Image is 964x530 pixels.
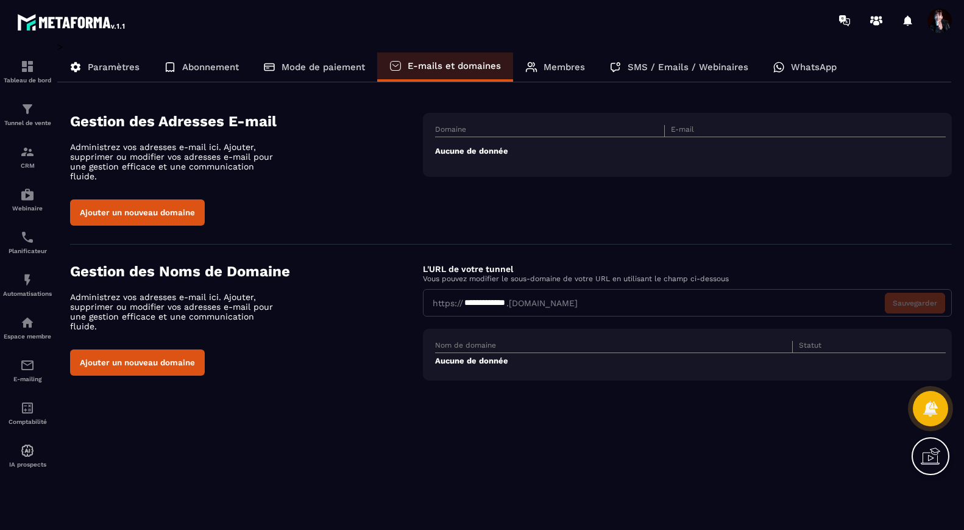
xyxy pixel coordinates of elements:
[3,50,52,93] a: formationformationTableau de bord
[70,113,423,130] h4: Gestion des Adresses E-mail
[70,199,205,226] button: Ajouter un nouveau domaine
[665,125,895,137] th: E-mail
[544,62,585,73] p: Membres
[17,11,127,33] img: logo
[793,341,921,353] th: Statut
[70,142,283,181] p: Administrez vos adresses e-mail ici. Ajouter, supprimer ou modifier vos adresses e-mail pour une ...
[20,315,35,330] img: automations
[3,263,52,306] a: automationsautomationsAutomatisations
[20,59,35,74] img: formation
[3,248,52,254] p: Planificateur
[282,62,365,73] p: Mode de paiement
[3,333,52,340] p: Espace membre
[408,60,501,71] p: E-mails et domaines
[3,120,52,126] p: Tunnel de vente
[88,62,140,73] p: Paramètres
[20,187,35,202] img: automations
[20,358,35,373] img: email
[70,292,283,331] p: Administrez vos adresses e-mail ici. Ajouter, supprimer ou modifier vos adresses e-mail pour une ...
[70,349,205,376] button: Ajouter un nouveau domaine
[20,230,35,245] img: scheduler
[423,264,513,274] label: L'URL de votre tunnel
[182,62,239,73] p: Abonnement
[3,135,52,178] a: formationformationCRM
[3,205,52,212] p: Webinaire
[3,376,52,382] p: E-mailing
[20,401,35,415] img: accountant
[20,102,35,116] img: formation
[3,461,52,468] p: IA prospects
[435,125,665,137] th: Domaine
[3,93,52,135] a: formationformationTunnel de vente
[3,349,52,392] a: emailemailE-mailing
[435,341,793,353] th: Nom de domaine
[57,41,952,399] div: >
[3,418,52,425] p: Comptabilité
[3,162,52,169] p: CRM
[3,77,52,84] p: Tableau de bord
[20,145,35,159] img: formation
[20,443,35,458] img: automations
[435,353,946,369] td: Aucune de donnée
[20,273,35,287] img: automations
[3,290,52,297] p: Automatisations
[3,221,52,263] a: schedulerschedulerPlanificateur
[791,62,837,73] p: WhatsApp
[70,263,423,280] h4: Gestion des Noms de Domaine
[628,62,748,73] p: SMS / Emails / Webinaires
[3,392,52,434] a: accountantaccountantComptabilité
[423,274,952,283] p: Vous pouvez modifier le sous-domaine de votre URL en utilisant le champ ci-dessous
[3,306,52,349] a: automationsautomationsEspace membre
[3,178,52,221] a: automationsautomationsWebinaire
[435,137,946,165] td: Aucune de donnée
